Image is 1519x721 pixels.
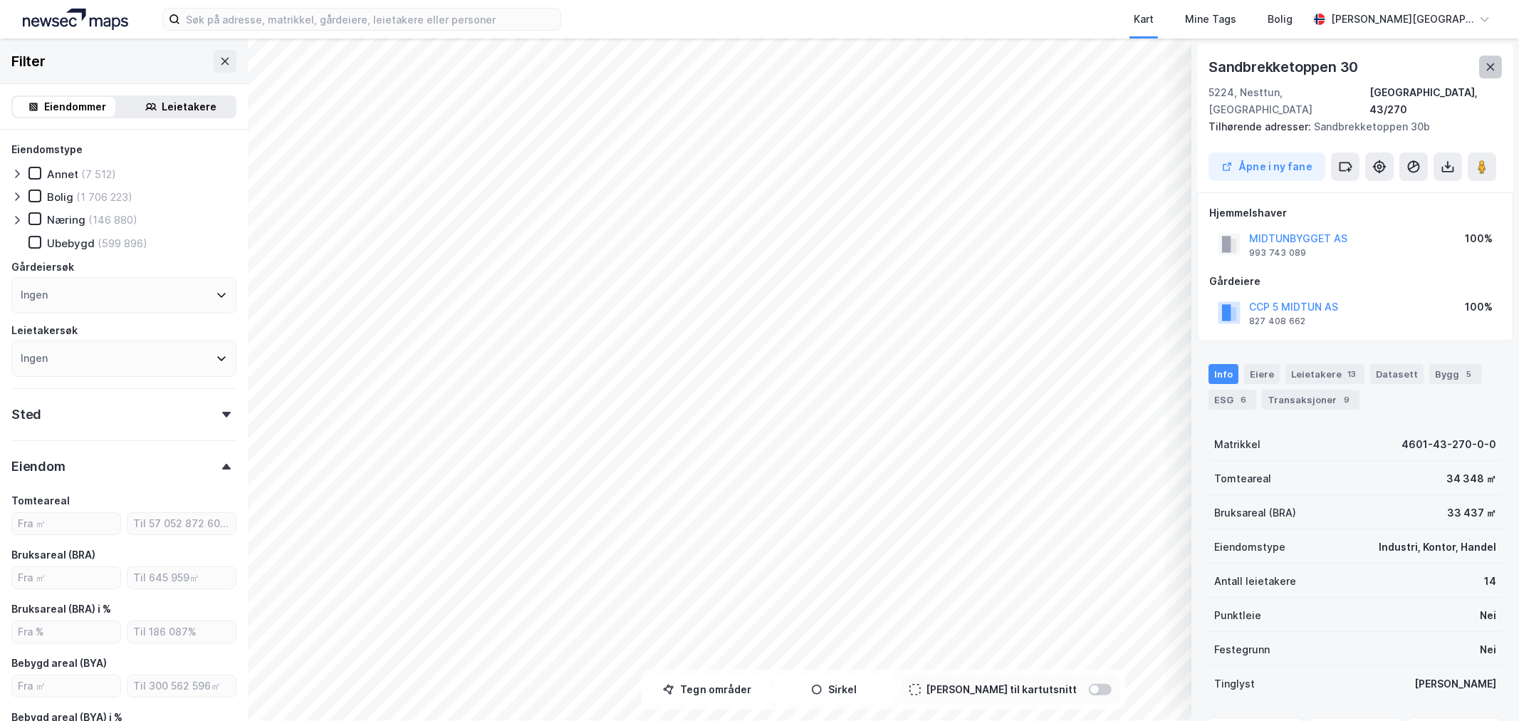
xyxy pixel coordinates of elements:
div: Leietakersøk [11,322,78,339]
div: Eiendom [11,458,66,475]
div: Eiendommer [45,98,107,115]
div: Bygg [1429,364,1482,384]
div: 827 408 662 [1249,316,1305,327]
div: Nei [1480,607,1496,624]
iframe: Chat Widget [1448,653,1519,721]
div: Filter [11,50,46,73]
div: Bebygd areal (BYA) [11,655,107,672]
div: Tomteareal [11,492,70,509]
div: Festegrunn [1214,641,1270,658]
span: Tilhørende adresser: [1209,120,1314,133]
div: Sandbrekketoppen 30b [1209,118,1491,135]
div: 33 437 ㎡ [1447,504,1496,522]
div: Eiendomstype [11,141,83,158]
div: Bolig [1268,11,1293,28]
input: Fra ㎡ [12,567,120,588]
div: (7 512) [81,167,116,181]
input: Til 57 052 872 600㎡ [127,513,236,534]
div: Eiendomstype [1214,539,1285,556]
div: (1 706 223) [76,190,132,204]
div: Hjemmelshaver [1209,204,1501,222]
input: Til 186 087% [127,621,236,643]
div: Gårdeiersøk [11,259,74,276]
div: Leietakere [162,98,217,115]
div: Bruksareal (BRA) [11,546,95,564]
div: 100% [1465,299,1493,316]
div: Ubebygd [47,237,95,250]
div: 14 [1484,573,1496,590]
div: (146 880) [88,213,137,227]
div: Transaksjoner [1262,390,1359,410]
div: ESG [1209,390,1256,410]
div: (599 896) [98,237,147,250]
div: 100% [1465,230,1493,247]
div: Info [1209,364,1238,384]
div: 993 743 089 [1249,247,1306,259]
div: [PERSON_NAME] [1414,675,1496,693]
div: Nei [1480,641,1496,658]
div: Tinglyst [1214,675,1255,693]
div: Ingen [21,286,48,304]
div: 34 348 ㎡ [1446,470,1496,487]
div: Sandbrekketoppen 30 [1209,56,1361,78]
div: 9 [1340,393,1354,407]
div: Tomteareal [1214,470,1271,487]
button: Tegn områder [647,675,768,704]
div: Mine Tags [1185,11,1236,28]
input: Til 645 959㎡ [127,567,236,588]
div: [GEOGRAPHIC_DATA], 43/270 [1370,84,1502,118]
div: Bruksareal (BRA) i % [11,601,111,618]
div: Gårdeiere [1209,273,1501,290]
div: Bruksareal (BRA) [1214,504,1296,522]
div: [PERSON_NAME][GEOGRAPHIC_DATA] [1331,11,1473,28]
div: 4601-43-270-0-0 [1401,436,1496,453]
div: Antall leietakere [1214,573,1296,590]
div: Bolig [47,190,73,204]
div: Sted [11,406,41,423]
div: Datasett [1370,364,1424,384]
div: Matrikkel [1214,436,1260,453]
div: Industri, Kontor, Handel [1379,539,1496,556]
input: Til 300 562 596㎡ [127,675,236,697]
div: 5224, Nesttun, [GEOGRAPHIC_DATA] [1209,84,1370,118]
button: Åpne i ny fane [1209,152,1325,181]
input: Fra ㎡ [12,513,120,534]
input: Søk på adresse, matrikkel, gårdeiere, leietakere eller personer [180,9,560,30]
div: Eiere [1244,364,1280,384]
div: [PERSON_NAME] til kartutsnitt [926,681,1077,698]
div: Kart [1134,11,1154,28]
img: logo.a4113a55bc3d86da70a041830d287a7e.svg [23,9,128,30]
div: 5 [1462,367,1476,381]
div: Annet [47,167,78,181]
input: Fra % [12,621,120,643]
div: Næring [47,213,85,227]
div: 13 [1345,367,1359,381]
div: 6 [1236,393,1251,407]
div: Punktleie [1214,607,1261,624]
div: Ingen [21,350,48,367]
input: Fra ㎡ [12,675,120,697]
div: Leietakere [1285,364,1364,384]
button: Sirkel [774,675,895,704]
